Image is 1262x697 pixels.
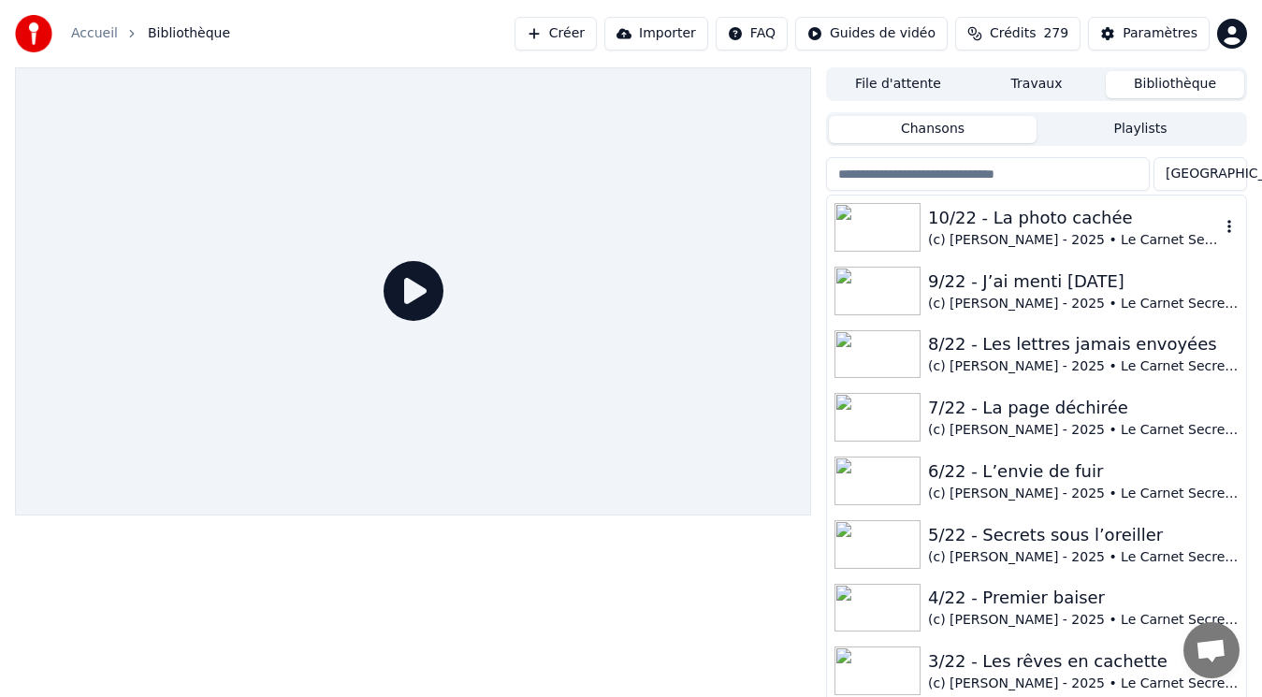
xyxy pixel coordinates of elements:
span: Crédits [990,24,1036,43]
button: File d'attente [829,71,967,98]
button: Paramètres [1088,17,1210,51]
a: Accueil [71,24,118,43]
button: Importer [604,17,708,51]
div: (c) [PERSON_NAME] - 2025 • Le Carnet Secret de [PERSON_NAME] [928,421,1239,440]
img: youka [15,15,52,52]
div: Paramètres [1123,24,1197,43]
div: (c) [PERSON_NAME] - 2025 • Le Carnet Secret de [PERSON_NAME] [928,231,1220,250]
button: Travaux [967,71,1106,98]
div: 10/22 - La photo cachée [928,205,1220,231]
span: 279 [1043,24,1068,43]
button: Créer [515,17,597,51]
div: (c) [PERSON_NAME] - 2025 • Le Carnet Secret de [PERSON_NAME] [928,611,1239,630]
button: Guides de vidéo [795,17,948,51]
button: FAQ [716,17,788,51]
div: (c) [PERSON_NAME] - 2025 • Le Carnet Secret de [PERSON_NAME] [928,485,1239,503]
a: Ouvrir le chat [1183,622,1240,678]
div: (c) [PERSON_NAME] - 2025 • Le Carnet Secret de [PERSON_NAME] [928,548,1239,567]
button: Bibliothèque [1106,71,1244,98]
div: 6/22 - L’envie de fuir [928,458,1239,485]
div: 7/22 - La page déchirée [928,395,1239,421]
div: (c) [PERSON_NAME] - 2025 • Le Carnet Secret de [PERSON_NAME] [928,295,1239,313]
div: 9/22 - J’ai menti [DATE] [928,269,1239,295]
button: Playlists [1037,116,1244,143]
nav: breadcrumb [71,24,230,43]
div: (c) [PERSON_NAME] - 2025 • Le Carnet Secret de [PERSON_NAME] [928,675,1239,693]
span: Bibliothèque [148,24,230,43]
div: (c) [PERSON_NAME] - 2025 • Le Carnet Secret de [PERSON_NAME] [928,357,1239,376]
div: 5/22 - Secrets sous l’oreiller [928,522,1239,548]
div: 3/22 - Les rêves en cachette [928,648,1239,675]
div: 4/22 - Premier baiser [928,585,1239,611]
button: Crédits279 [955,17,1081,51]
div: 8/22 - Les lettres jamais envoyées [928,331,1239,357]
button: Chansons [829,116,1037,143]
